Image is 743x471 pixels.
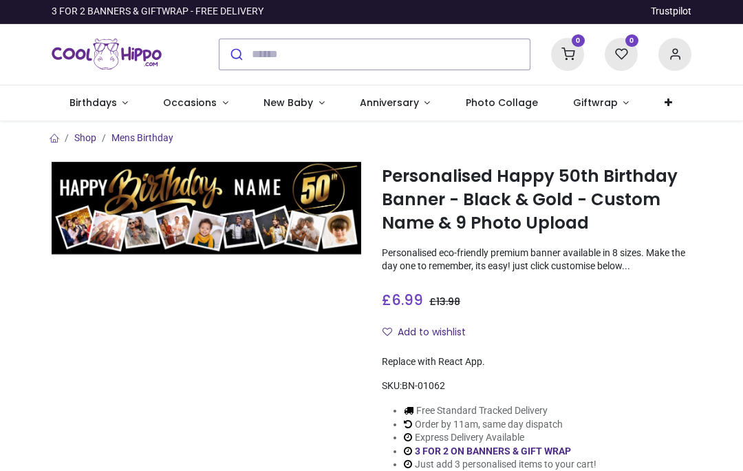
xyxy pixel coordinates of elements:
[466,96,538,109] span: Photo Collage
[52,85,146,121] a: Birthdays
[382,247,691,273] p: Personalised eco-friendly premium banner available in 8 sizes. Make the day one to remember, its ...
[382,290,423,310] span: £
[404,418,596,432] li: Order by 11am, same day dispatch
[111,132,173,143] a: Mens Birthday
[383,327,392,337] i: Add to wishlist
[382,321,477,344] button: Add to wishlistAdd to wishlist
[342,85,448,121] a: Anniversary
[429,295,460,308] span: £
[391,290,423,310] span: 6.99
[52,162,361,255] img: Personalised Happy 50th Birthday Banner - Black & Gold - Custom Name & 9 Photo Upload
[52,5,263,19] div: 3 FOR 2 BANNERS & GIFTWRAP - FREE DELIVERY
[572,34,585,48] sup: 0
[52,35,162,74] a: Logo of Cool Hippo
[74,132,96,143] a: Shop
[605,48,638,59] a: 0
[382,379,691,393] div: SKU:
[382,165,691,235] h1: Personalised Happy 50th Birthday Banner - Black & Gold - Custom Name & 9 Photo Upload
[555,85,647,121] a: Giftwrap
[69,96,117,109] span: Birthdays
[404,431,596,445] li: Express Delivery Available
[573,96,618,109] span: Giftwrap
[551,48,584,59] a: 0
[146,85,246,121] a: Occasions
[402,380,445,391] span: BN-01062
[246,85,343,121] a: New Baby
[625,34,638,48] sup: 0
[415,446,571,457] a: 3 FOR 2 ON BANNERS & GIFT WRAP
[651,5,691,19] a: Trustpilot
[163,96,217,109] span: Occasions
[219,39,252,70] button: Submit
[404,404,596,418] li: Free Standard Tracked Delivery
[436,295,460,308] span: 13.98
[360,96,419,109] span: Anniversary
[263,96,313,109] span: New Baby
[52,35,162,74] img: Cool Hippo
[382,355,691,369] div: Replace with React App.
